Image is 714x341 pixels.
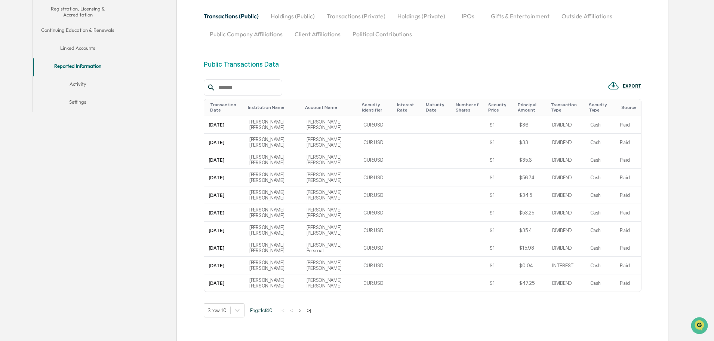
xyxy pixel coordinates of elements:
td: [PERSON_NAME] [PERSON_NAME] [245,169,302,186]
td: CUR:USD [359,257,394,274]
div: Start new chat [25,57,123,65]
td: DIVIDEND [548,169,585,186]
td: $34.5 [515,186,548,204]
td: DIVIDEND [548,222,585,239]
td: [PERSON_NAME] [PERSON_NAME] [245,186,302,204]
img: EXPORT [608,80,619,91]
td: Cash [586,186,615,204]
div: secondary tabs example [204,7,641,43]
td: Plaid [615,274,641,292]
div: Toggle SortBy [362,102,391,113]
td: [DATE] [204,239,245,257]
td: Cash [586,257,615,274]
td: $1 [485,274,515,292]
div: 🔎 [7,109,13,115]
div: 🖐️ [7,95,13,101]
td: [PERSON_NAME] [PERSON_NAME] [245,116,302,134]
td: $15.98 [515,239,548,257]
td: Plaid [615,151,641,169]
td: $1 [485,186,515,204]
td: [PERSON_NAME] [PERSON_NAME] [302,204,359,222]
td: [DATE] [204,186,245,204]
td: CUR:USD [359,186,394,204]
button: Activity [33,76,123,94]
td: Cash [586,116,615,134]
td: DIVIDEND [548,186,585,204]
a: Powered byPylon [53,127,90,133]
button: Transactions (Public) [204,7,265,25]
td: $56.74 [515,169,548,186]
td: CUR:USD [359,134,394,151]
button: Linked Accounts [33,40,123,58]
button: |< [278,307,287,314]
button: Political Contributions [347,25,418,43]
td: DIVIDEND [548,116,585,134]
td: Cash [586,151,615,169]
td: [DATE] [204,274,245,292]
button: Gifts & Entertainment [485,7,555,25]
td: [PERSON_NAME] [PERSON_NAME] [302,116,359,134]
td: $1 [485,257,515,274]
td: $53.25 [515,204,548,222]
td: Plaid [615,257,641,274]
td: Plaid [615,186,641,204]
button: Transactions (Private) [321,7,391,25]
button: Reported Information [33,58,123,76]
div: 🗄️ [54,95,60,101]
td: [PERSON_NAME] [PERSON_NAME] [302,134,359,151]
td: $1 [485,116,515,134]
td: Cash [586,274,615,292]
td: CUR:USD [359,151,394,169]
span: Pylon [74,127,90,133]
span: Preclearance [15,94,48,102]
td: Plaid [615,169,641,186]
div: Toggle SortBy [248,105,299,110]
td: DIVIDEND [548,274,585,292]
iframe: Open customer support [690,316,710,337]
td: Plaid [615,116,641,134]
a: 🖐️Preclearance [4,91,51,105]
button: Settings [33,94,123,112]
td: Cash [586,169,615,186]
td: [DATE] [204,169,245,186]
button: Outside Affiliations [555,7,618,25]
div: Toggle SortBy [518,102,545,113]
button: Start new chat [127,60,136,68]
td: [DATE] [204,134,245,151]
div: Toggle SortBy [426,102,450,113]
td: $1 [485,151,515,169]
td: [PERSON_NAME] [PERSON_NAME] [245,204,302,222]
td: $1 [485,239,515,257]
td: [DATE] [204,222,245,239]
td: CUR:USD [359,169,394,186]
button: Public Company Affiliations [204,25,289,43]
td: $36 [515,116,548,134]
td: $47.25 [515,274,548,292]
td: DIVIDEND [548,239,585,257]
td: [PERSON_NAME] [PERSON_NAME] [302,186,359,204]
td: Plaid [615,134,641,151]
td: $1 [485,134,515,151]
td: CUR:USD [359,222,394,239]
td: Plaid [615,239,641,257]
td: [PERSON_NAME] [PERSON_NAME] [302,274,359,292]
td: $35.6 [515,151,548,169]
button: Holdings (Private) [391,7,451,25]
span: Data Lookup [15,109,47,116]
td: CUR:USD [359,204,394,222]
td: $1 [485,204,515,222]
td: [PERSON_NAME] [PERSON_NAME] [245,274,302,292]
td: DIVIDEND [548,204,585,222]
button: < [288,307,295,314]
button: Client Affiliations [289,25,347,43]
td: [PERSON_NAME] [PERSON_NAME] [245,239,302,257]
div: Toggle SortBy [305,105,356,110]
td: [PERSON_NAME] [PERSON_NAME] [302,257,359,274]
p: How can we help? [7,16,136,28]
td: [DATE] [204,151,245,169]
div: Toggle SortBy [210,102,242,113]
div: We're available if you need us! [25,65,95,71]
img: 1746055101610-c473b297-6a78-478c-a979-82029cc54cd1 [7,57,21,71]
td: [PERSON_NAME] Personal [302,239,359,257]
